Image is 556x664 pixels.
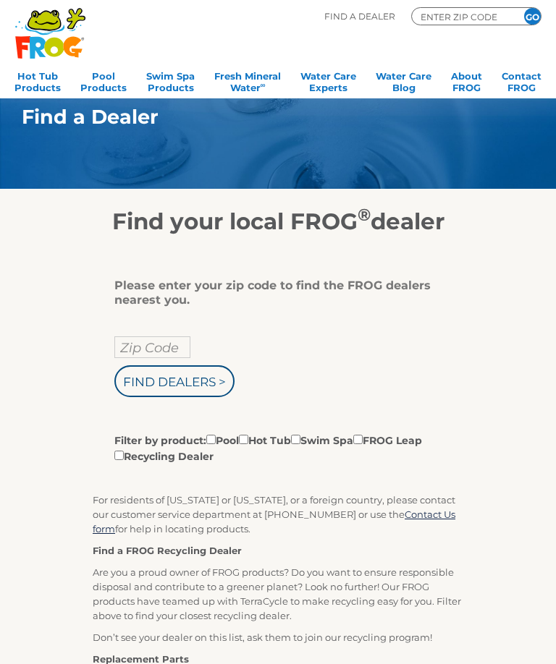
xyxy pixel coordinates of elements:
[261,81,266,89] sup: ∞
[93,545,242,556] strong: Find a FROG Recycling Dealer
[358,204,371,225] sup: ®
[451,66,482,95] a: AboutFROG
[146,66,195,95] a: Swim SpaProducts
[239,435,248,444] input: Filter by product:PoolHot TubSwim SpaFROG LeapRecycling Dealer
[93,493,463,536] p: For residents of [US_STATE] or [US_STATE], or a foreign country, please contact our customer serv...
[419,10,506,23] input: Zip Code Form
[114,432,431,464] label: Filter by product: Pool Hot Tub Swim Spa FROG Leap Recycling Dealer
[93,630,463,644] p: Don’t see your dealer on this list, ask them to join our recycling program!
[502,66,542,95] a: ContactFROG
[114,365,235,397] input: Find Dealers >
[353,435,363,444] input: Filter by product:PoolHot TubSwim SpaFROG LeapRecycling Dealer
[291,435,300,444] input: Filter by product:PoolHot TubSwim SpaFROG LeapRecycling Dealer
[80,66,127,95] a: PoolProducts
[114,278,431,307] div: Please enter your zip code to find the FROG dealers nearest you.
[206,435,216,444] input: Filter by product:PoolHot TubSwim SpaFROG LeapRecycling Dealer
[324,7,395,25] p: Find A Dealer
[22,106,500,128] h1: Find a Dealer
[300,66,356,95] a: Water CareExperts
[376,66,431,95] a: Water CareBlog
[14,66,61,95] a: Hot TubProducts
[93,565,463,623] p: Are you a proud owner of FROG products? Do you want to ensure responsible disposal and contribute...
[214,66,281,95] a: Fresh MineralWater∞
[114,451,124,460] input: Filter by product:PoolHot TubSwim SpaFROG LeapRecycling Dealer
[524,8,541,25] input: GO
